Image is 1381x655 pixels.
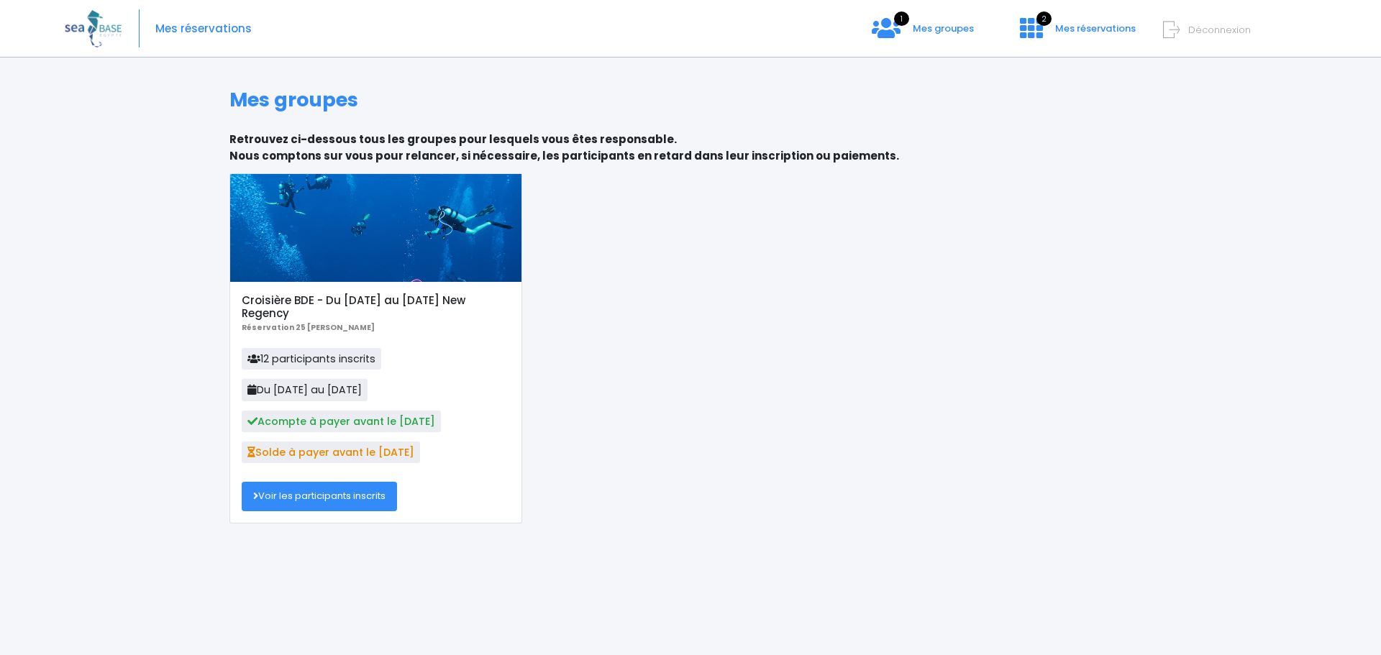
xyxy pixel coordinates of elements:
b: Réservation 25 [PERSON_NAME] [242,322,375,333]
h1: Mes groupes [229,88,1152,111]
h5: Croisière BDE - Du [DATE] au [DATE] New Regency [242,294,510,320]
p: Retrouvez ci-dessous tous les groupes pour lesquels vous êtes responsable. Nous comptons sur vous... [229,132,1152,164]
span: 2 [1036,12,1052,26]
a: Voir les participants inscrits [242,482,397,510]
span: Mes groupes [913,22,974,35]
span: 12 participants inscrits [242,348,381,370]
span: 1 [894,12,909,26]
span: Solde à payer avant le [DATE] [242,441,420,463]
span: Déconnexion [1188,23,1251,37]
span: Acompte à payer avant le [DATE] [242,411,441,432]
a: 2 Mes réservations [1008,27,1144,40]
span: Du [DATE] au [DATE] [242,379,368,400]
a: 1 Mes groupes [860,27,985,40]
span: Mes réservations [1055,22,1136,35]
